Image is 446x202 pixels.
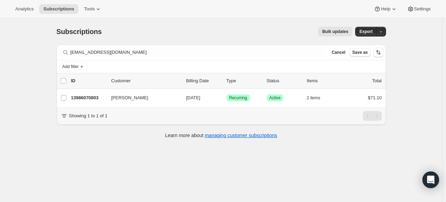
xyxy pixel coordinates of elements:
[186,77,221,84] p: Billing Date
[205,133,277,138] a: managing customer subscriptions
[269,95,281,101] span: Active
[267,77,301,84] p: Status
[403,4,435,14] button: Settings
[363,111,382,121] nav: Pagination
[43,6,74,12] span: Subscriptions
[359,29,372,34] span: Export
[165,132,277,139] p: Learn more about
[368,95,382,100] span: $71.10
[11,4,38,14] button: Analytics
[307,93,328,103] button: 2 items
[111,77,181,84] p: Customer
[352,50,368,55] span: Save as
[318,27,352,36] button: Bulk updates
[332,50,345,55] span: Cancel
[307,77,342,84] div: Items
[69,112,108,119] p: Showing 1 to 1 of 1
[350,48,371,57] button: Save as
[322,29,348,34] span: Bulk updates
[71,94,106,101] p: 13986070803
[307,95,320,101] span: 2 items
[59,62,87,71] button: Add filter
[186,95,200,100] span: [DATE]
[71,93,382,103] div: 13986070803[PERSON_NAME][DATE]SuccessRecurringSuccessActive2 items$71.10
[329,48,348,57] button: Cancel
[80,4,106,14] button: Tools
[71,77,106,84] p: ID
[62,64,79,69] span: Add filter
[107,92,177,103] button: [PERSON_NAME]
[226,77,261,84] div: Type
[422,171,439,188] div: Open Intercom Messenger
[70,48,325,57] input: Filter subscribers
[372,77,381,84] p: Total
[39,4,78,14] button: Subscriptions
[414,6,431,12] span: Settings
[370,4,401,14] button: Help
[71,77,382,84] div: IDCustomerBilling DateTypeStatusItemsTotal
[111,94,148,101] span: [PERSON_NAME]
[355,27,377,36] button: Export
[84,6,95,12] span: Tools
[374,48,383,57] button: Sort the results
[381,6,390,12] span: Help
[229,95,247,101] span: Recurring
[57,28,102,35] span: Subscriptions
[15,6,34,12] span: Analytics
